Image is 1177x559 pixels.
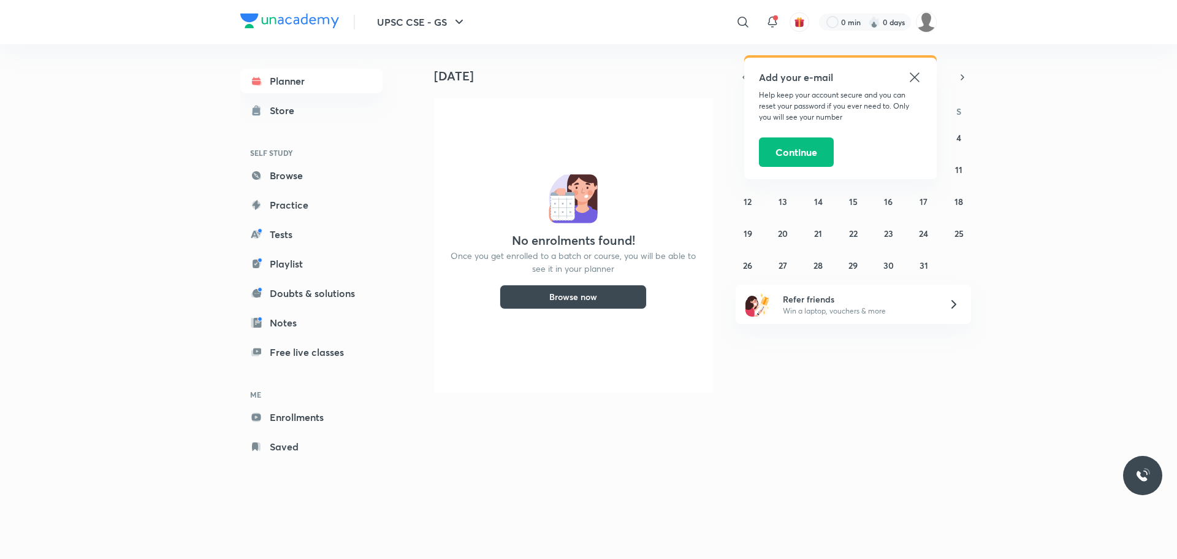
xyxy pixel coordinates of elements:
[883,260,894,271] abbr: October 30, 2025
[783,306,934,317] p: Win a laptop, vouchers & more
[773,223,793,243] button: October 20, 2025
[779,196,787,207] abbr: October 13, 2025
[738,223,758,243] button: October 19, 2025
[434,69,722,83] h4: [DATE]
[738,255,758,275] button: October 26, 2025
[849,196,858,207] abbr: October 15, 2025
[954,196,963,207] abbr: October 18, 2025
[916,12,937,33] img: Mayank
[848,260,858,271] abbr: October 29, 2025
[240,98,383,123] a: Store
[914,255,934,275] button: October 31, 2025
[844,191,863,211] button: October 15, 2025
[949,128,969,147] button: October 4, 2025
[773,191,793,211] button: October 13, 2025
[919,228,928,239] abbr: October 24, 2025
[920,196,928,207] abbr: October 17, 2025
[759,90,922,123] p: Help keep your account secure and you can reset your password if you ever need to. Only you will ...
[512,233,635,248] h4: No enrolments found!
[809,191,828,211] button: October 14, 2025
[878,191,898,211] button: October 16, 2025
[240,142,383,163] h6: SELF STUDY
[270,103,302,118] div: Store
[956,132,961,144] abbr: October 4, 2025
[240,340,383,364] a: Free live classes
[794,17,805,28] img: avatar
[744,196,752,207] abbr: October 12, 2025
[955,164,962,175] abbr: October 11, 2025
[240,310,383,335] a: Notes
[783,293,934,306] h6: Refer friends
[759,137,834,167] button: Continue
[814,196,823,207] abbr: October 14, 2025
[844,223,863,243] button: October 22, 2025
[849,228,858,239] abbr: October 22, 2025
[949,191,969,211] button: October 18, 2025
[240,434,383,459] a: Saved
[814,228,822,239] abbr: October 21, 2025
[240,193,383,217] a: Practice
[914,191,934,211] button: October 17, 2025
[813,260,823,271] abbr: October 28, 2025
[449,249,698,275] p: Once you get enrolled to a batch or course, you will be able to see it in your planner
[809,255,828,275] button: October 28, 2025
[844,255,863,275] button: October 29, 2025
[738,191,758,211] button: October 12, 2025
[954,228,964,239] abbr: October 25, 2025
[914,223,934,243] button: October 24, 2025
[549,174,598,223] img: No events
[809,223,828,243] button: October 21, 2025
[790,12,809,32] button: avatar
[744,228,752,239] abbr: October 19, 2025
[1135,468,1150,483] img: ttu
[370,10,474,34] button: UPSC CSE - GS
[920,260,928,271] abbr: October 31, 2025
[868,16,880,28] img: streak
[240,13,339,31] a: Company Logo
[738,160,758,179] button: October 5, 2025
[240,163,383,188] a: Browse
[240,384,383,405] h6: ME
[779,260,787,271] abbr: October 27, 2025
[949,160,969,179] button: October 11, 2025
[743,260,752,271] abbr: October 26, 2025
[240,405,383,430] a: Enrollments
[745,292,770,317] img: referral
[240,281,383,306] a: Doubts & solutions
[773,255,793,275] button: October 27, 2025
[240,69,383,93] a: Planner
[884,196,893,207] abbr: October 16, 2025
[884,228,893,239] abbr: October 23, 2025
[759,70,922,85] h5: Add your e-mail
[778,228,788,239] abbr: October 20, 2025
[878,223,898,243] button: October 23, 2025
[878,255,898,275] button: October 30, 2025
[240,252,383,276] a: Playlist
[240,222,383,247] a: Tests
[949,223,969,243] button: October 25, 2025
[500,285,647,309] button: Browse now
[240,13,339,28] img: Company Logo
[956,106,961,117] abbr: Saturday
